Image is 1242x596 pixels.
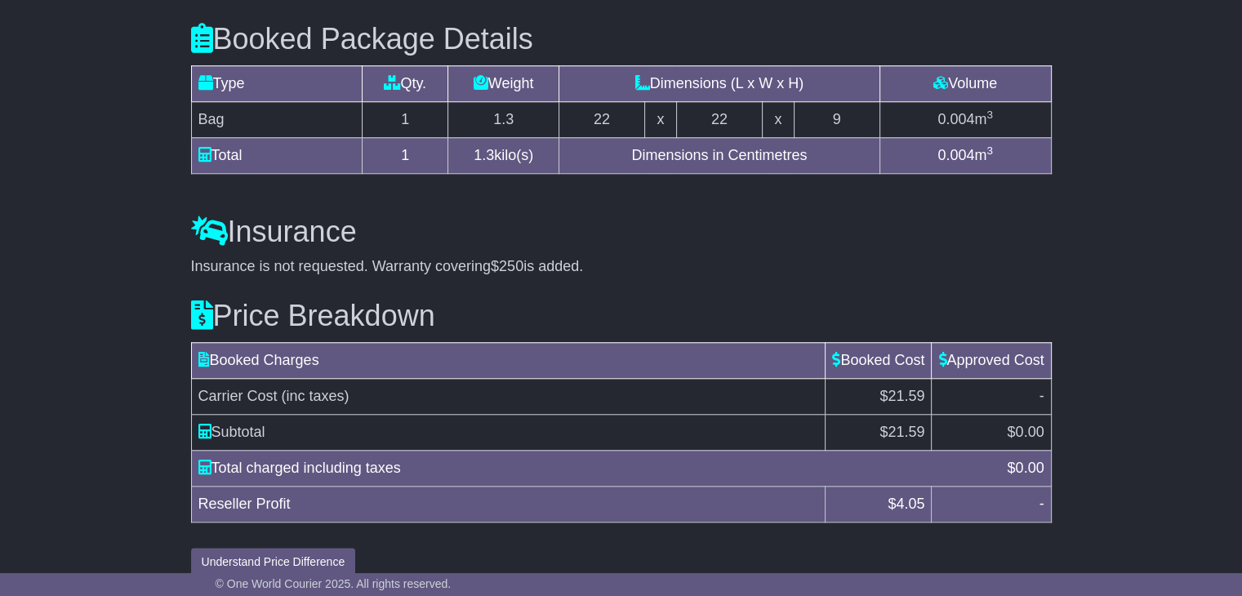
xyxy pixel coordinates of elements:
h3: Booked Package Details [191,23,1052,56]
td: 1 [363,137,448,173]
div: $ [999,457,1052,479]
td: Approved Cost [932,342,1051,378]
span: 1.3 [474,147,494,163]
span: - [1039,496,1044,512]
td: Subtotal [191,414,826,450]
sup: 3 [986,145,993,157]
span: 0.00 [1015,460,1044,476]
button: Understand Price Difference [191,548,356,576]
td: $ [932,414,1051,450]
td: Dimensions in Centimetres [559,137,880,173]
td: x [762,101,794,137]
span: 4.05 [896,496,924,512]
td: kilo(s) [448,137,559,173]
td: 9 [794,101,879,137]
h3: Insurance [191,216,1052,248]
td: 22 [676,101,762,137]
td: 22 [559,101,645,137]
span: Carrier Cost [198,388,278,404]
span: 21.59 [888,424,924,440]
div: Total charged including taxes [190,457,999,479]
span: $ [888,496,924,512]
span: $21.59 [879,388,924,404]
span: 0.004 [937,111,974,127]
span: $250 [491,258,523,274]
span: 0.004 [937,147,974,163]
td: Dimensions (L x W x H) [559,65,880,101]
td: 1.3 [448,101,559,137]
td: Qty. [363,65,448,101]
div: Insurance is not requested. Warranty covering is added. [191,258,1052,276]
h3: Price Breakdown [191,300,1052,332]
span: © One World Courier 2025. All rights reserved. [216,577,452,590]
td: m [879,137,1051,173]
td: x [644,101,676,137]
td: Volume [879,65,1051,101]
td: Total [191,137,363,173]
td: 1 [363,101,448,137]
span: 0.00 [1015,424,1044,440]
td: m [879,101,1051,137]
td: Bag [191,101,363,137]
td: Booked Charges [191,342,826,378]
td: Weight [448,65,559,101]
td: Reseller Profit [191,486,826,522]
td: Booked Cost [826,342,932,378]
span: - [1039,388,1044,404]
sup: 3 [986,109,993,121]
td: $ [826,414,932,450]
td: Type [191,65,363,101]
span: (inc taxes) [282,388,349,404]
